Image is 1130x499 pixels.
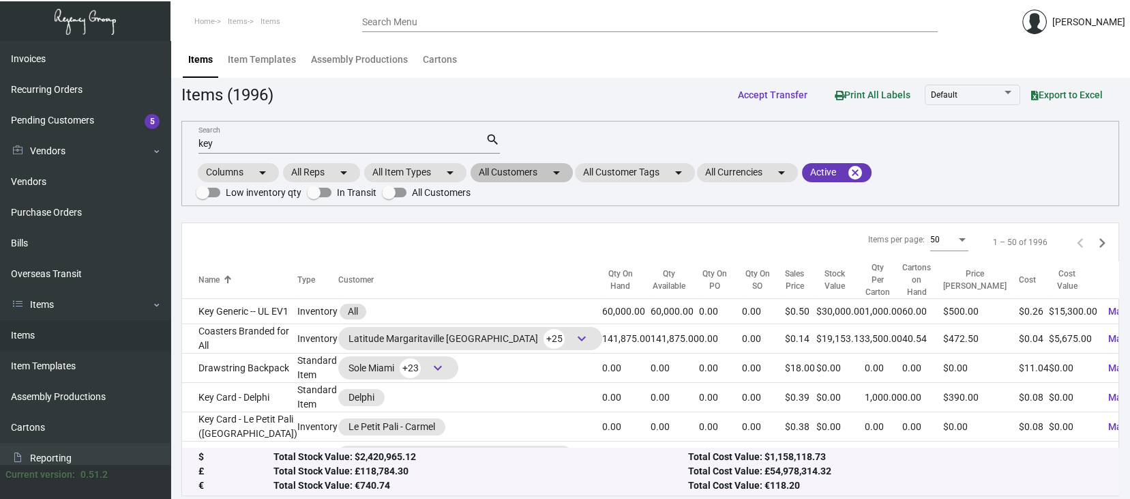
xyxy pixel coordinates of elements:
td: $11.04 [1019,354,1049,383]
td: 0.00 [602,412,651,442]
td: $0.00 [816,383,865,412]
td: 0.00 [742,354,785,383]
div: Cost [1019,274,1036,286]
div: Qty On SO [742,268,773,292]
img: admin@bootstrapmaster.com [1022,10,1047,34]
div: Qty On Hand [602,268,638,292]
div: Type [297,274,338,286]
td: $0.08 [1019,383,1049,412]
td: $0.00 [943,354,1019,383]
div: Type [297,274,315,286]
span: Print All Labels [835,89,910,100]
td: $390.00 [943,383,1019,412]
div: Cartons on Hand [902,261,943,298]
td: 0.00 [865,354,902,383]
div: Total Stock Value: €740.74 [273,479,687,494]
mat-icon: arrow_drop_down [773,165,790,181]
div: Total Stock Value: £118,784.30 [273,465,687,479]
span: keyboard_arrow_down [430,360,446,376]
td: 60,000.00 [651,299,699,324]
td: $0.04 [1019,324,1049,354]
td: 0.00 [699,383,742,412]
div: Delphi [348,390,374,405]
td: $0.00 [1049,383,1097,412]
td: $0.00 [1049,354,1097,383]
div: Qty On SO [742,268,785,292]
mat-chip: All Currencies [697,163,798,182]
button: Accept Transfer [727,83,818,107]
td: Standard Item [297,354,338,383]
td: 0.00 [602,354,651,383]
td: $0.00 [1049,412,1097,442]
span: Items [228,17,248,26]
div: Millennium [PERSON_NAME][GEOGRAPHIC_DATA] [348,447,561,461]
td: Inventory [297,299,338,324]
td: $15,300.00 [1049,299,1097,324]
td: Key Card - Delphi [182,383,297,412]
td: 0.00 [699,299,742,324]
div: Cartons on Hand [902,261,931,298]
td: 0.00 [902,383,943,412]
div: Items per page: [868,233,925,246]
td: $19,153.13 [816,324,865,354]
div: Total Cost Value: $1,158,118.73 [688,451,1102,465]
td: 0.00 [602,383,651,412]
td: $0.00 [816,442,865,467]
div: Sole Miami [348,358,448,378]
td: 1,000.00 [865,299,902,324]
mat-chip: All [340,304,366,319]
span: All Customers [412,184,471,201]
td: 1,000.00 [865,383,902,412]
div: Le Petit Pali - Carmel [348,420,435,434]
div: Cost [1019,274,1049,286]
td: Inventory [297,324,338,354]
div: Cost Value [1049,268,1097,292]
div: Current version: [5,468,75,482]
div: Total Cost Value: £54,978,314.32 [688,465,1102,479]
td: 40.54 [902,324,943,354]
button: Previous page [1069,231,1091,253]
td: 60.00 [902,299,943,324]
td: 0.00 [651,412,699,442]
div: Item Templates [228,53,296,67]
td: Key Card - Millennium [182,442,297,467]
div: Price [PERSON_NAME] [943,268,1007,292]
span: Items [261,17,280,26]
div: Stock Value [816,268,852,292]
div: Name [198,274,220,286]
td: 0.00 [902,412,943,442]
td: $0.39 [785,383,816,412]
mat-chip: All Reps [283,163,360,182]
button: Export to Excel [1020,83,1114,107]
td: 0.00 [699,442,742,467]
div: Sales Price [785,268,804,292]
span: Accept Transfer [738,89,807,100]
td: 1,000.00 [865,442,902,467]
td: $210.00 [943,442,1019,467]
div: Qty Available [651,268,699,292]
div: [PERSON_NAME] [1052,15,1125,29]
td: $0.26 [1019,299,1049,324]
div: 0.51.2 [80,468,108,482]
span: 50 [930,235,940,244]
td: 141,875.00 [651,324,699,354]
td: $0.09 [1019,442,1049,467]
div: Qty On PO [699,268,730,292]
div: Qty On PO [699,268,742,292]
td: 0.00 [651,383,699,412]
div: £ [198,465,273,479]
td: 60,000.00 [602,299,651,324]
td: 0.00 [699,324,742,354]
div: $ [198,451,273,465]
div: Qty Per Carton [865,261,902,298]
span: Low inventory qty [226,184,301,201]
td: 0.00 [742,412,785,442]
div: 1 – 50 of 1996 [993,236,1047,248]
th: Customer [338,261,602,299]
div: Stock Value [816,268,865,292]
div: Items (1996) [181,83,273,107]
mat-chip: Columns [198,163,279,182]
div: Qty Per Carton [865,261,890,298]
td: Inventory [297,442,338,467]
td: $0.21 [785,442,816,467]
